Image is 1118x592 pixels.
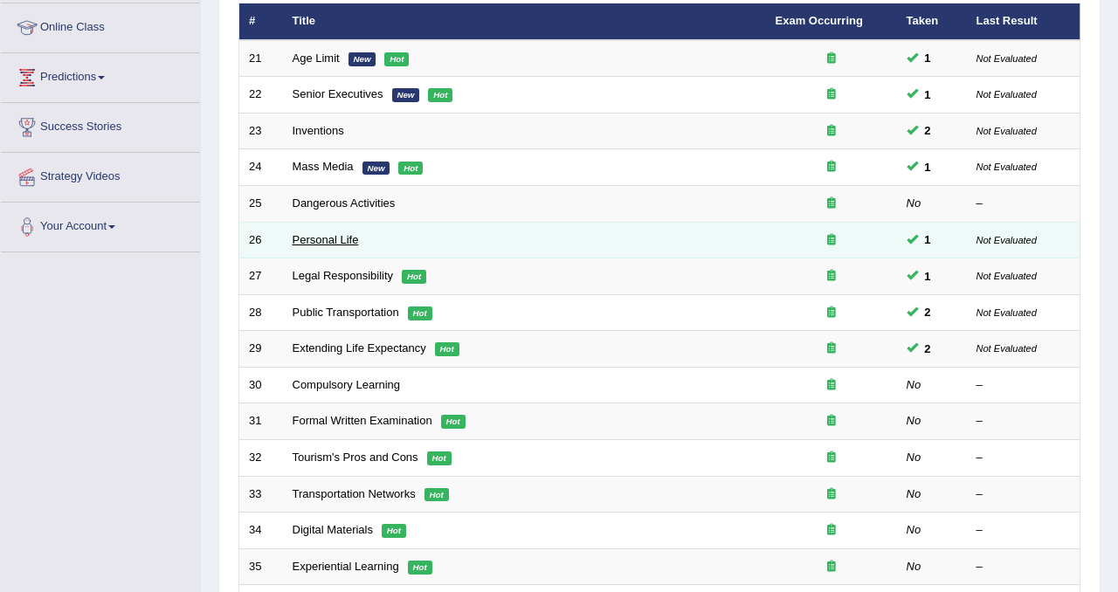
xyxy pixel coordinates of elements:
div: – [977,522,1071,539]
a: Inventions [293,124,344,137]
a: Your Account [1,203,200,246]
em: No [907,196,921,210]
span: You can still take this question [918,340,938,358]
div: Exam occurring question [776,196,887,212]
td: 33 [239,476,283,513]
small: Not Evaluated [977,235,1037,245]
a: Online Class [1,3,200,47]
a: Legal Responsibility [293,269,394,282]
a: Predictions [1,53,200,97]
td: 24 [239,149,283,186]
a: Compulsory Learning [293,378,401,391]
em: Hot [398,162,423,176]
small: Not Evaluated [977,162,1037,172]
div: Exam occurring question [776,232,887,249]
div: Exam occurring question [776,522,887,539]
em: No [907,487,921,500]
td: 21 [239,40,283,77]
em: No [907,523,921,536]
div: Exam occurring question [776,413,887,430]
a: Digital Materials [293,523,373,536]
span: You can still take this question [918,86,938,104]
em: Hot [424,488,449,502]
th: Last Result [967,3,1080,40]
a: Tourism's Pros and Cons [293,451,418,464]
a: Mass Media [293,160,354,173]
td: 25 [239,186,283,223]
th: Taken [897,3,967,40]
em: New [349,52,376,66]
a: Extending Life Expectancy [293,341,426,355]
em: Hot [428,88,452,102]
div: – [977,486,1071,503]
span: You can still take this question [918,121,938,140]
td: 30 [239,367,283,403]
th: # [239,3,283,40]
a: Exam Occurring [776,14,863,27]
a: Strategy Videos [1,153,200,196]
a: Success Stories [1,103,200,147]
em: Hot [382,524,406,538]
a: Dangerous Activities [293,196,396,210]
em: No [907,451,921,464]
td: 26 [239,222,283,258]
span: You can still take this question [918,267,938,286]
small: Not Evaluated [977,307,1037,318]
em: New [392,88,420,102]
div: Exam occurring question [776,305,887,321]
td: 22 [239,77,283,114]
td: 32 [239,439,283,476]
span: You can still take this question [918,303,938,321]
small: Not Evaluated [977,89,1037,100]
span: You can still take this question [918,158,938,176]
em: Hot [384,52,409,66]
td: 27 [239,258,283,295]
em: No [907,414,921,427]
em: Hot [441,415,466,429]
td: 23 [239,113,283,149]
small: Not Evaluated [977,53,1037,64]
em: New [362,162,390,176]
td: 29 [239,331,283,368]
div: Exam occurring question [776,486,887,503]
a: Transportation Networks [293,487,416,500]
a: Age Limit [293,52,340,65]
div: Exam occurring question [776,341,887,357]
th: Title [283,3,766,40]
div: – [977,559,1071,575]
span: You can still take this question [918,231,938,249]
div: Exam occurring question [776,123,887,140]
em: Hot [402,270,426,284]
td: 31 [239,403,283,440]
td: 34 [239,513,283,549]
div: Exam occurring question [776,450,887,466]
em: No [907,560,921,573]
div: Exam occurring question [776,51,887,67]
div: Exam occurring question [776,86,887,103]
div: Exam occurring question [776,268,887,285]
div: – [977,413,1071,430]
div: – [977,377,1071,394]
a: Formal Written Examination [293,414,432,427]
em: Hot [435,342,459,356]
td: 35 [239,548,283,585]
em: Hot [408,561,432,575]
div: – [977,450,1071,466]
a: Public Transportation [293,306,399,319]
small: Not Evaluated [977,343,1037,354]
div: Exam occurring question [776,159,887,176]
a: Personal Life [293,233,359,246]
small: Not Evaluated [977,271,1037,281]
a: Experiential Learning [293,560,399,573]
em: Hot [408,306,432,320]
em: No [907,378,921,391]
div: Exam occurring question [776,559,887,575]
small: Not Evaluated [977,126,1037,136]
span: You can still take this question [918,49,938,67]
em: Hot [427,451,452,465]
div: – [977,196,1071,212]
td: 28 [239,294,283,331]
a: Senior Executives [293,87,383,100]
div: Exam occurring question [776,377,887,394]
